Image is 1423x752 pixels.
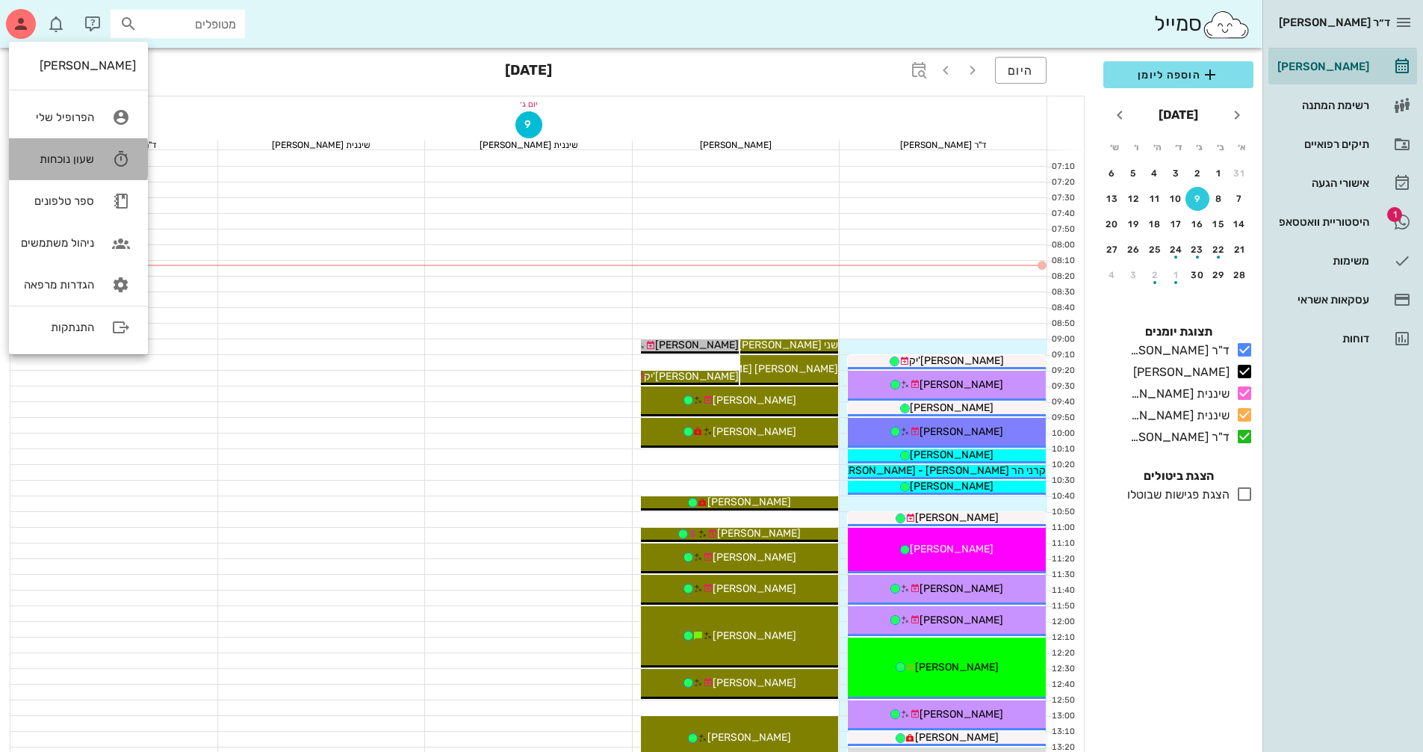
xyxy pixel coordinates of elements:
div: 24 [1165,244,1188,255]
div: 08:40 [1047,302,1078,315]
div: הצגת פגישות שבוטלו [1121,486,1230,504]
button: היום [995,57,1047,84]
div: 19 [1122,219,1146,229]
a: רשימת המתנה [1268,87,1417,123]
div: דוחות [1274,333,1369,345]
div: 16 [1185,219,1209,229]
button: 12 [1122,187,1146,211]
div: 20 [1100,219,1124,229]
button: 24 [1165,238,1188,262]
div: 10:30 [1047,475,1078,487]
a: משימות [1268,243,1417,279]
span: [PERSON_NAME] [PERSON_NAME] [669,363,838,375]
button: 5 [1122,161,1146,185]
div: סמייל [1154,8,1250,40]
div: [PERSON_NAME] [1127,363,1230,381]
div: ניהול משתמשים [21,236,94,250]
span: [PERSON_NAME] [915,661,999,674]
button: 29 [1207,263,1231,287]
button: 18 [1143,212,1167,236]
div: 09:10 [1047,349,1078,362]
a: דוחות [1268,321,1417,357]
div: 26 [1122,244,1146,255]
button: 11 [1143,187,1167,211]
div: [PERSON_NAME] [1274,61,1369,73]
div: הגדרות מרפאה [21,278,94,292]
button: 3 [1122,263,1146,287]
div: היסטוריית וואטסאפ [1274,216,1369,228]
div: 09:50 [1047,412,1078,425]
span: [PERSON_NAME]'יק [644,370,739,383]
th: ו׳ [1126,135,1145,160]
div: 4 [1143,168,1167,179]
th: ה׳ [1147,135,1167,160]
span: [PERSON_NAME] [910,543,993,555]
span: [PERSON_NAME] [915,731,999,744]
button: 14 [1228,212,1252,236]
div: 17 [1165,219,1188,229]
div: 7 [1228,194,1252,204]
a: אישורי הגעה [1268,165,1417,201]
div: [PERSON_NAME] [633,141,840,150]
span: [PERSON_NAME]'יק [909,354,1004,367]
div: 12:50 [1047,694,1078,707]
span: [PERSON_NAME] [920,708,1003,721]
th: ד׳ [1168,135,1188,160]
div: 2 [1185,168,1209,179]
div: 13 [1100,194,1124,204]
button: 27 [1100,238,1124,262]
div: הפרופיל שלי [21,111,94,124]
div: ד"ר [PERSON_NAME] [1124,342,1230,360]
button: 16 [1185,212,1209,236]
button: 25 [1143,238,1167,262]
th: ג׳ [1190,135,1209,160]
div: 10:00 [1047,428,1078,440]
a: תגהיסטוריית וואטסאפ [1268,204,1417,240]
div: 5 [1122,168,1146,179]
span: [PERSON_NAME] [713,394,796,407]
span: [PERSON_NAME] [920,425,1003,438]
div: 09:30 [1047,380,1078,393]
div: 11 [1143,194,1167,204]
span: [PERSON_NAME] [713,582,796,595]
div: 10 [1165,194,1188,204]
div: 3 [1122,270,1146,280]
button: 20 [1100,212,1124,236]
div: 08:30 [1047,286,1078,299]
div: 12:40 [1047,679,1078,691]
div: 08:20 [1047,271,1078,283]
div: ספר טלפונים [21,194,94,208]
div: 18 [1143,219,1167,229]
div: רשימת המתנה [1274,99,1369,111]
div: 21 [1228,244,1252,255]
button: 30 [1185,263,1209,287]
button: 2 [1143,263,1167,287]
div: [PERSON_NAME] [21,58,136,73]
h4: תצוגת יומנים [1103,323,1253,341]
div: 1 [1207,168,1231,179]
button: חודש שעבר [1224,102,1250,129]
div: עסקאות אשראי [1274,294,1369,306]
div: 1 [1165,270,1188,280]
button: 3 [1165,161,1188,185]
div: 11:50 [1047,600,1078,613]
div: שיננית [PERSON_NAME] [1124,407,1230,425]
div: 10:10 [1047,443,1078,456]
button: 9 [1185,187,1209,211]
span: [PERSON_NAME] [713,425,796,438]
div: 22 [1207,244,1231,255]
div: 09:20 [1047,365,1078,377]
div: 8 [1207,194,1231,204]
div: 14 [1228,219,1252,229]
h3: [DATE] [505,57,552,87]
span: ד״ר [PERSON_NAME] [1279,16,1390,29]
div: 09:40 [1047,396,1078,409]
button: 31 [1228,161,1252,185]
div: 07:40 [1047,208,1078,221]
div: שיננית [PERSON_NAME] [425,141,632,150]
button: [DATE] [1153,100,1204,130]
div: 09:00 [1047,333,1078,346]
div: 2 [1143,270,1167,280]
span: [PERSON_NAME] [707,731,791,744]
div: 9 [1185,194,1209,204]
